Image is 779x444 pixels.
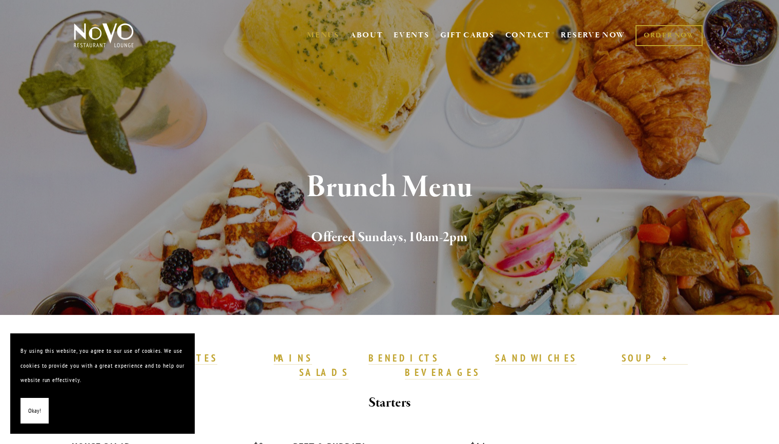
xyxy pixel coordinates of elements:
[72,23,136,48] img: Novo Restaurant &amp; Lounge
[91,171,688,204] h1: Brunch Menu
[440,26,495,45] a: GIFT CARDS
[28,404,41,418] span: Okay!
[635,25,703,46] a: ORDER NOW
[405,366,480,378] strong: BEVERAGES
[10,333,195,434] section: Cookie banner
[368,352,439,364] strong: BENEDICTS
[495,352,577,365] a: SANDWICHES
[299,352,687,379] a: SOUP + SALADS
[394,30,429,40] a: EVENTS
[91,227,688,248] h2: Offered Sundays, 10am-2pm
[20,398,49,424] button: Okay!
[307,30,339,40] a: MENUS
[368,394,411,412] strong: Starters
[350,30,383,40] a: ABOUT
[368,352,439,365] a: BENEDICTS
[405,366,480,379] a: BEVERAGES
[20,344,184,388] p: By using this website, you agree to our use of cookies. We use cookies to provide you with a grea...
[505,26,550,45] a: CONTACT
[561,26,625,45] a: RESERVE NOW
[274,352,312,364] strong: MAINS
[495,352,577,364] strong: SANDWICHES
[274,352,312,365] a: MAINS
